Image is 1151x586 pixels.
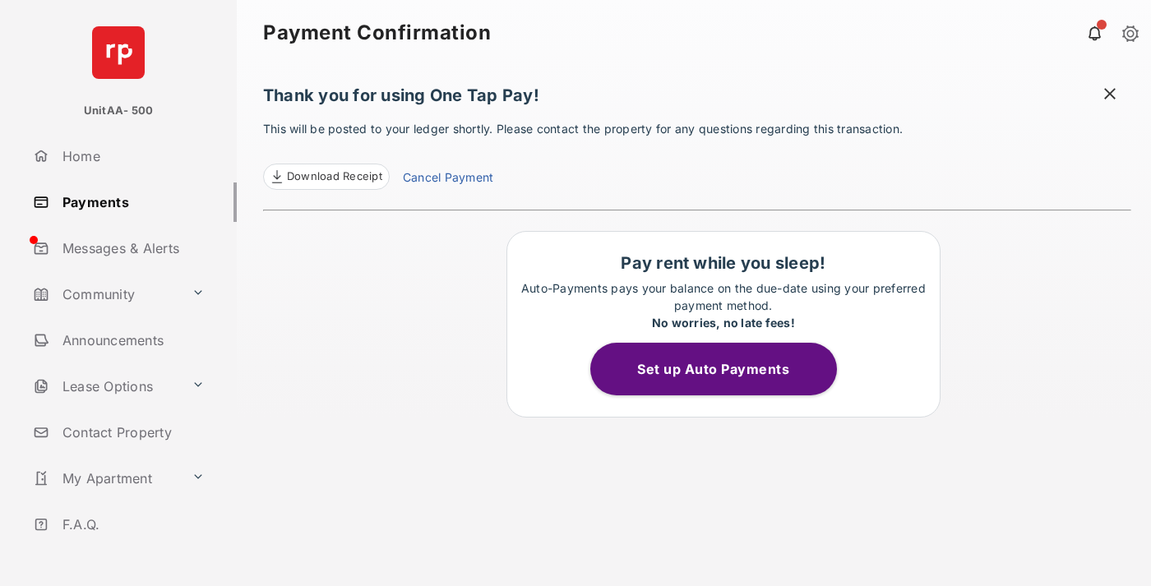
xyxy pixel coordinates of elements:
img: svg+xml;base64,PHN2ZyB4bWxucz0iaHR0cDovL3d3dy53My5vcmcvMjAwMC9zdmciIHdpZHRoPSI2NCIgaGVpZ2h0PSI2NC... [92,26,145,79]
a: Home [26,136,237,176]
a: My Apartment [26,459,185,498]
p: Auto-Payments pays your balance on the due-date using your preferred payment method. [515,279,931,331]
a: Payments [26,182,237,222]
span: Download Receipt [287,168,382,185]
a: Community [26,275,185,314]
a: Set up Auto Payments [590,361,857,377]
a: Announcements [26,321,237,360]
strong: Payment Confirmation [263,23,491,43]
p: This will be posted to your ledger shortly. Please contact the property for any questions regardi... [263,120,1131,190]
button: Set up Auto Payments [590,343,837,395]
a: Download Receipt [263,164,390,190]
h1: Thank you for using One Tap Pay! [263,85,1131,113]
a: Messages & Alerts [26,228,237,268]
a: Lease Options [26,367,185,406]
a: Cancel Payment [403,168,493,190]
a: Contact Property [26,413,237,452]
h1: Pay rent while you sleep! [515,253,931,273]
p: UnitAA- 500 [84,103,154,119]
div: No worries, no late fees! [515,314,931,331]
a: F.A.Q. [26,505,237,544]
